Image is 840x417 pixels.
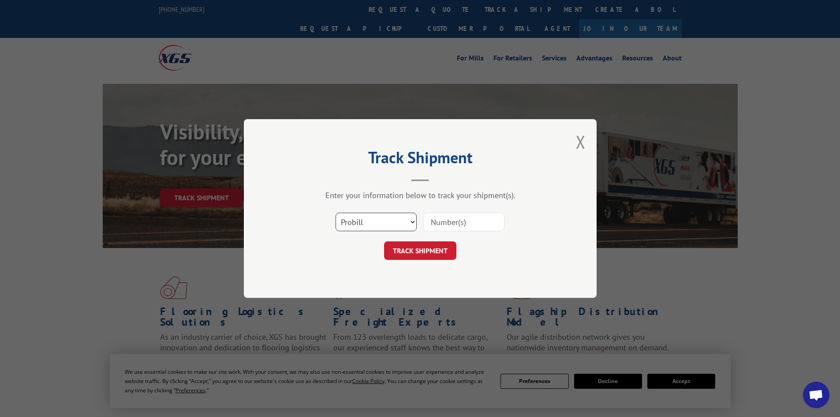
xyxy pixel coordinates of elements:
[803,382,829,408] div: Open chat
[423,213,504,231] input: Number(s)
[576,130,586,154] button: Close modal
[288,151,553,168] h2: Track Shipment
[384,241,456,260] button: TRACK SHIPMENT
[288,190,553,200] div: Enter your information below to track your shipment(s).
